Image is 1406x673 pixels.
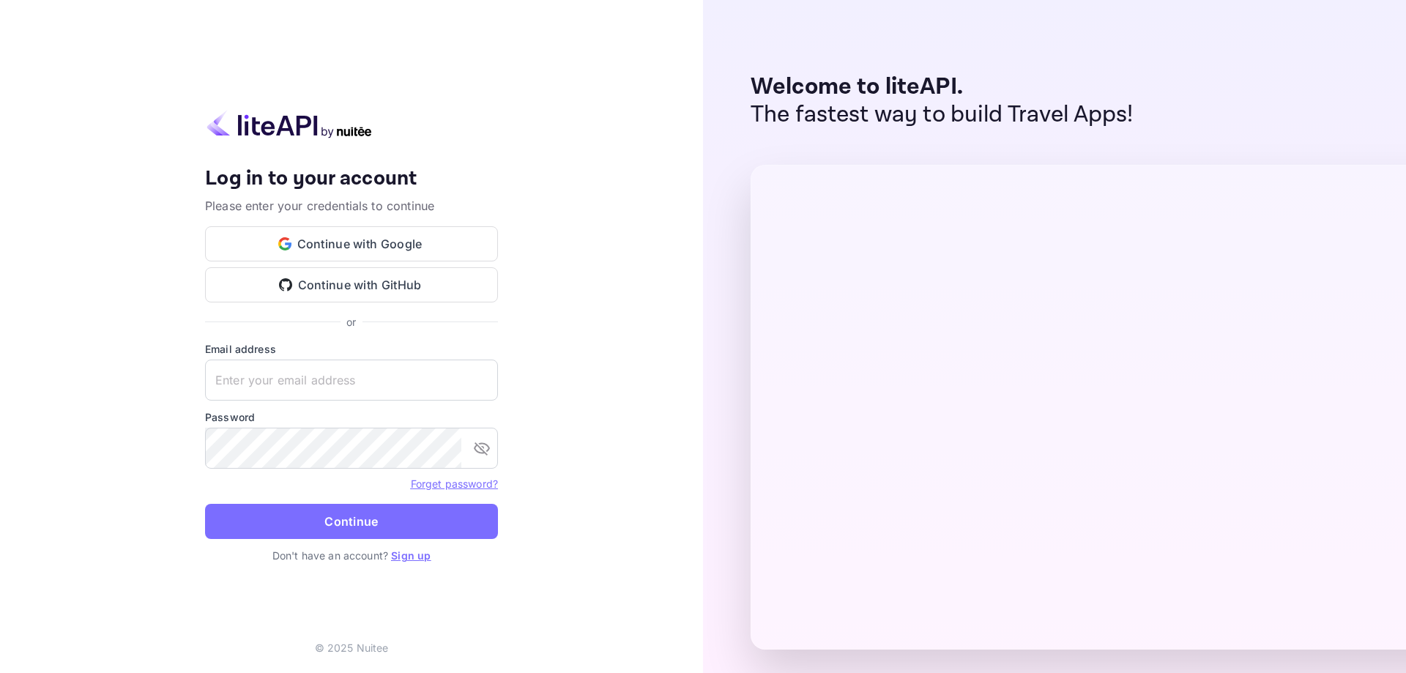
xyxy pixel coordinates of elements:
button: Continue with GitHub [205,267,498,302]
button: Continue with Google [205,226,498,261]
label: Email address [205,341,498,357]
button: toggle password visibility [467,434,496,463]
p: or [346,314,356,330]
img: liteapi [205,110,373,138]
p: The fastest way to build Travel Apps! [751,101,1134,129]
a: Forget password? [411,477,498,490]
p: © 2025 Nuitee [315,640,389,655]
p: Don't have an account? [205,548,498,563]
input: Enter your email address [205,360,498,401]
a: Forget password? [411,476,498,491]
button: Continue [205,504,498,539]
label: Password [205,409,498,425]
a: Sign up [391,549,431,562]
h4: Log in to your account [205,166,498,192]
p: Welcome to liteAPI. [751,73,1134,101]
p: Please enter your credentials to continue [205,197,498,215]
